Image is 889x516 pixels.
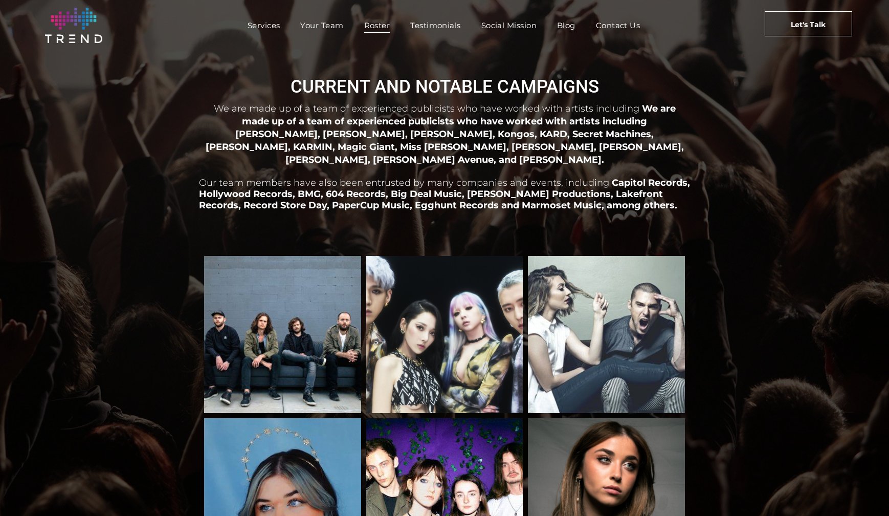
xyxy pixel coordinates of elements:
[366,256,523,413] a: KARD
[471,18,547,33] a: Social Mission
[791,12,826,37] span: Let's Talk
[765,11,852,36] a: Let's Talk
[586,18,651,33] a: Contact Us
[214,103,639,114] span: We are made up of a team of experienced publicists who have worked with artists including
[206,103,684,165] span: We are made up of a team of experienced publicists who have worked with artists including [PERSON...
[547,18,586,33] a: Blog
[528,256,685,413] a: Karmin
[291,76,599,97] span: CURRENT AND NOTABLE CAMPAIGNS
[400,18,471,33] a: Testimonials
[199,177,609,188] span: Our team members have also been entrusted by many companies and events, including
[199,177,690,211] span: Capitol Records, Hollywood Records, BMG, 604 Records, Big Deal Music, [PERSON_NAME] Productions, ...
[290,18,353,33] a: Your Team
[204,256,361,413] a: Kongos
[354,18,401,33] a: Roster
[45,8,102,43] img: logo
[237,18,291,33] a: Services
